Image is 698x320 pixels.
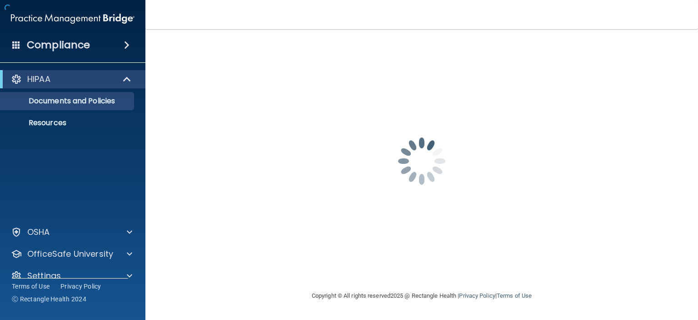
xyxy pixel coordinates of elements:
[11,10,135,28] img: PMB logo
[11,249,132,259] a: OfficeSafe University
[11,74,132,85] a: HIPAA
[27,270,61,281] p: Settings
[256,281,588,310] div: Copyright © All rights reserved 2025 @ Rectangle Health | |
[497,292,532,299] a: Terms of Use
[12,295,86,304] span: Ⓒ Rectangle Health 2024
[11,270,132,281] a: Settings
[459,292,495,299] a: Privacy Policy
[12,282,50,291] a: Terms of Use
[27,249,113,259] p: OfficeSafe University
[376,116,467,207] img: spinner.e123f6fc.gif
[27,74,50,85] p: HIPAA
[27,227,50,238] p: OSHA
[6,97,130,106] p: Documents and Policies
[6,118,130,127] p: Resources
[60,282,101,291] a: Privacy Policy
[27,39,90,51] h4: Compliance
[11,227,132,238] a: OSHA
